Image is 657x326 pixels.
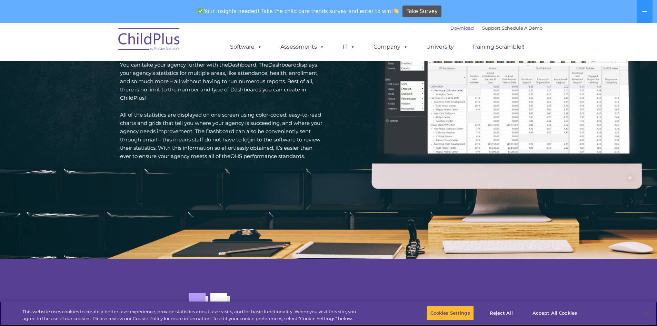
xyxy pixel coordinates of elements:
a: Schedule A Demo [502,25,542,31]
img: ✅ [198,8,203,13]
button: Accept All Cookies [529,306,581,320]
a: OHS performance standards [230,153,304,159]
span: Take Survey [407,6,438,18]
a: Software [223,40,269,54]
button: Reject All [480,306,523,320]
button: Cookies Settings [427,306,474,320]
span: You can take your agency further with the . The displays your agency’s statistics for multiple ar... [120,61,318,101]
a: Support [482,25,500,31]
a: Assessments [273,40,331,54]
span: All of the statistics are displayed on one screen using color-coded, easy-to-read charts and grid... [120,111,322,159]
a: Take Survey [402,6,441,18]
a: University [419,40,461,54]
span: Your insights needed! Take the child care trends survey and enter to win! [195,4,402,18]
a: Download [450,25,474,31]
button: Close [638,306,654,321]
a: Company [367,40,415,54]
a: Dashboard [228,61,256,68]
a: Dashboard [268,61,297,68]
a: IT [336,40,362,54]
img: ChildPlus by Procare Solutions [115,23,184,58]
img: 👏 [394,8,399,13]
div: This website uses cookies to create a better user experience, provide statistics about user visit... [22,308,361,322]
font: | [450,25,542,31]
a: Training Scramble!! [465,40,531,54]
